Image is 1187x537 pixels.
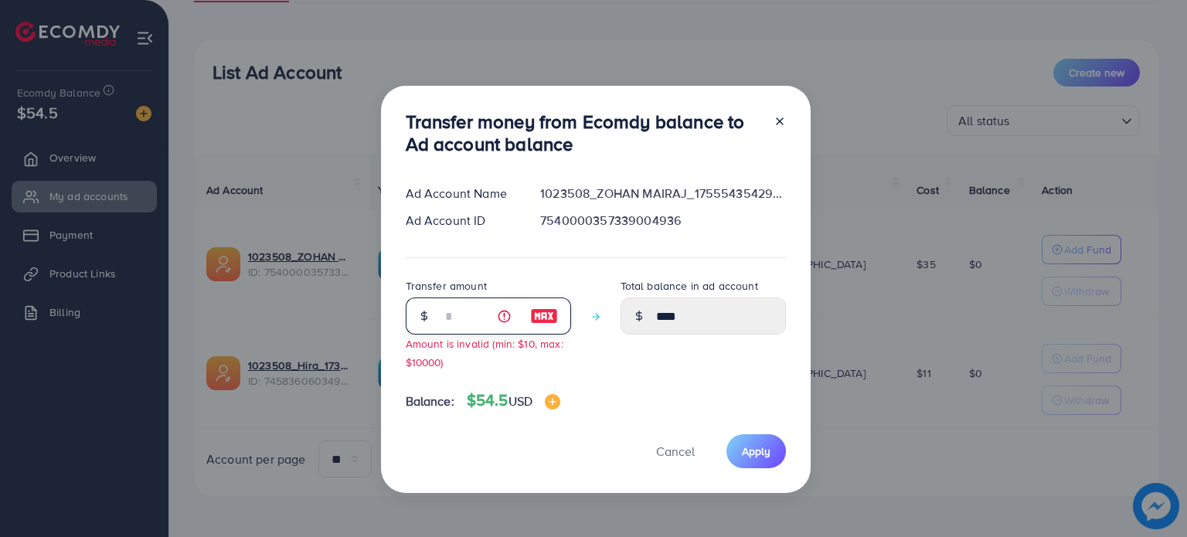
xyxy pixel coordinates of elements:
[545,394,560,410] img: image
[726,434,786,467] button: Apply
[637,434,714,467] button: Cancel
[393,185,529,202] div: Ad Account Name
[621,278,758,294] label: Total balance in ad account
[406,110,761,155] h3: Transfer money from Ecomdy balance to Ad account balance
[530,307,558,325] img: image
[528,212,798,229] div: 7540000357339004936
[742,444,770,459] span: Apply
[406,393,454,410] span: Balance:
[508,393,532,410] span: USD
[656,443,695,460] span: Cancel
[406,278,487,294] label: Transfer amount
[467,391,560,410] h4: $54.5
[393,212,529,229] div: Ad Account ID
[528,185,798,202] div: 1023508_ZOHAN MAIRAJ_1755543542948
[406,336,563,369] small: Amount is invalid (min: $10, max: $10000)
